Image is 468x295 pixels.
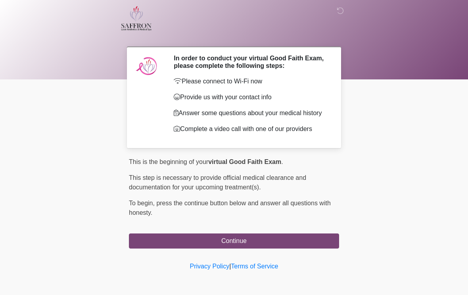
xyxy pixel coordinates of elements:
[121,6,152,31] img: Saffron Laser Aesthetics and Medical Spa Logo
[229,263,231,270] a: |
[129,174,306,191] span: This step is necessary to provide official medical clearance and documentation for your upcoming ...
[174,54,327,69] h2: In order to conduct your virtual Good Faith Exam, please complete the following steps:
[135,54,159,78] img: Agent Avatar
[190,263,230,270] a: Privacy Policy
[129,233,339,249] button: Continue
[129,158,208,165] span: This is the beginning of your
[174,77,327,86] p: Please connect to Wi-Fi now
[174,93,327,102] p: Provide us with your contact info
[281,158,283,165] span: .
[174,124,327,134] p: Complete a video call with one of our providers
[231,263,278,270] a: Terms of Service
[208,158,281,165] strong: virtual Good Faith Exam
[174,108,327,118] p: Answer some questions about your medical history
[129,200,331,216] span: press the continue button below and answer all questions with honesty.
[129,200,156,206] span: To begin,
